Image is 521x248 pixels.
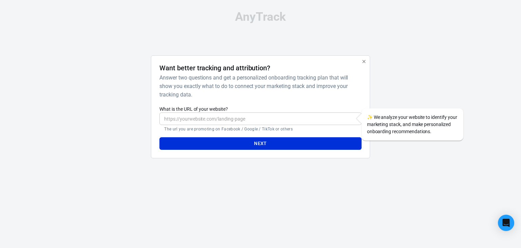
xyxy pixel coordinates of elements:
label: What is the URL of your website? [159,106,361,112]
h6: Answer two questions and get a personalized onboarding tracking plan that will show you exactly w... [159,73,359,99]
span: sparkles [367,114,373,120]
div: AnyTrack [91,11,430,23]
p: The url you are promoting on Facebook / Google / TikTok or others [164,126,356,132]
h4: Want better tracking and attribution? [159,64,270,72]
div: Open Intercom Messenger [498,215,514,231]
button: Next [159,137,361,150]
div: We analyze your website to identify your marketing stack, and make personalized onboarding recomm... [362,108,463,141]
input: https://yourwebsite.com/landing-page [159,112,361,125]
